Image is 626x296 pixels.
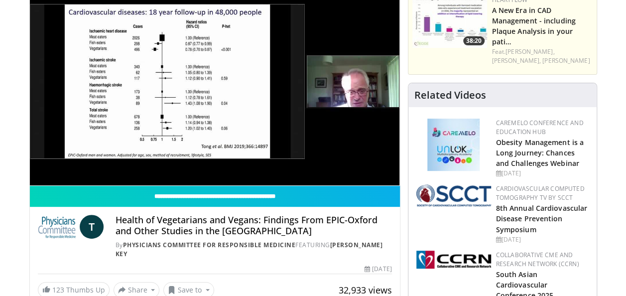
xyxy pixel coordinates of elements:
div: By FEATURING [116,241,392,259]
div: [DATE] [365,265,391,274]
a: [PERSON_NAME], [492,56,541,65]
a: A New Era in CAD Management - including Plaque Analysis in your pati… [492,5,576,46]
h4: Related Videos [414,89,486,101]
a: T [80,215,104,239]
div: [DATE] [496,169,589,178]
h4: Health of Vegetarians and Vegans: Findings From EPIC-Oxford and Other Studies in the [GEOGRAPHIC_... [116,215,392,236]
a: Physicians Committee for Responsible Medicine [123,241,296,249]
div: Feat. [492,47,593,65]
img: Physicians Committee for Responsible Medicine [38,215,76,239]
span: 123 [52,285,64,295]
img: 51a70120-4f25-49cc-93a4-67582377e75f.png.150x105_q85_autocrop_double_scale_upscale_version-0.2.png [416,184,491,206]
span: 32,933 views [339,284,392,296]
a: [PERSON_NAME] Key [116,241,383,258]
div: [DATE] [496,235,589,244]
a: Cardiovascular Computed Tomography TV by SCCT [496,184,585,202]
a: CaReMeLO Conference and Education Hub [496,119,584,136]
span: 38:20 [463,36,485,45]
img: a04ee3ba-8487-4636-b0fb-5e8d268f3737.png.150x105_q85_autocrop_double_scale_upscale_version-0.2.png [416,251,491,269]
img: 45df64a9-a6de-482c-8a90-ada250f7980c.png.150x105_q85_autocrop_double_scale_upscale_version-0.2.jpg [427,119,480,171]
a: Collaborative CME and Research Network (CCRN) [496,251,579,268]
a: Obesity Management is a Long Journey: Chances and Challenges Webinar [496,138,584,168]
a: 8th Annual Cardiovascular Disease Prevention Symposium [496,203,588,234]
a: [PERSON_NAME], [505,47,554,56]
a: [PERSON_NAME] [542,56,590,65]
